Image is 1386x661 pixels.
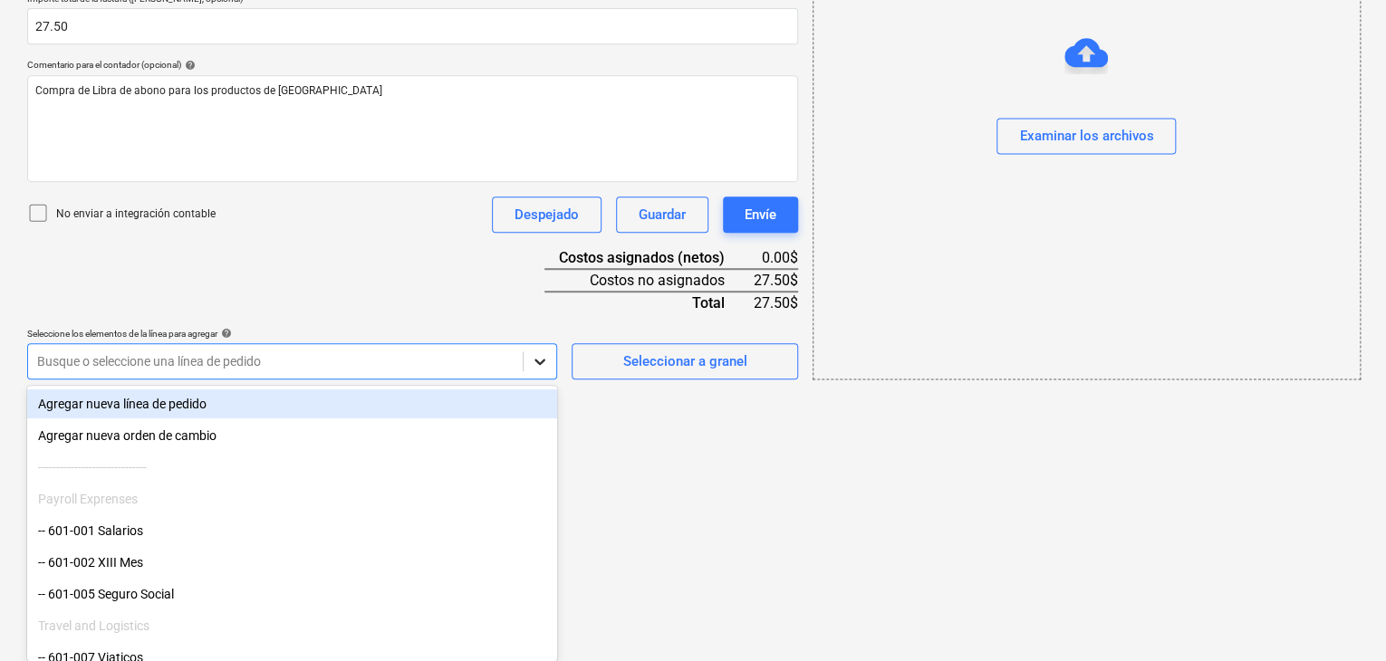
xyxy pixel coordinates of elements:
[181,60,196,71] span: help
[492,196,602,233] button: Despejado
[572,343,798,379] button: Seleccionar a granel
[27,611,557,640] div: Travel and Logistics
[27,328,557,340] div: Seleccione los elementos de la línea para agregar
[35,84,382,97] span: Compra de Libra de abono para los productos de [GEOGRAPHIC_DATA]
[723,196,798,233] button: Envíe
[27,389,557,418] div: Agregar nueva línea de pedido
[27,484,557,513] div: Payroll Exprenses
[1295,574,1386,661] div: Widget de chat
[1295,574,1386,661] iframe: Chat Widget
[27,453,557,482] div: ------------------------------
[616,196,708,233] button: Guardar
[1019,124,1153,148] div: Examinar los archivos
[544,292,754,313] div: Total
[544,247,754,269] div: Costos asignados (netos)
[27,548,557,577] div: -- 601-002 XIII Mes
[27,8,798,44] input: Importe total de la factura (coste neto, opcional)
[27,59,798,71] div: Comentario para el contador (opcional)
[515,203,579,226] div: Despejado
[754,247,798,269] div: 0.00$
[622,350,746,373] div: Seleccionar a granel
[217,328,232,339] span: help
[996,118,1176,154] button: Examinar los archivos
[745,203,776,226] div: Envíe
[544,269,754,292] div: Costos no asignados
[27,580,557,608] div: -- 601-005 Seguro Social
[754,292,798,313] div: 27.50$
[639,203,686,226] div: Guardar
[56,206,216,222] p: No enviar a integración contable
[27,421,557,450] div: Agregar nueva orden de cambio
[27,516,557,545] div: -- 601-001 Salarios
[754,269,798,292] div: 27.50$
